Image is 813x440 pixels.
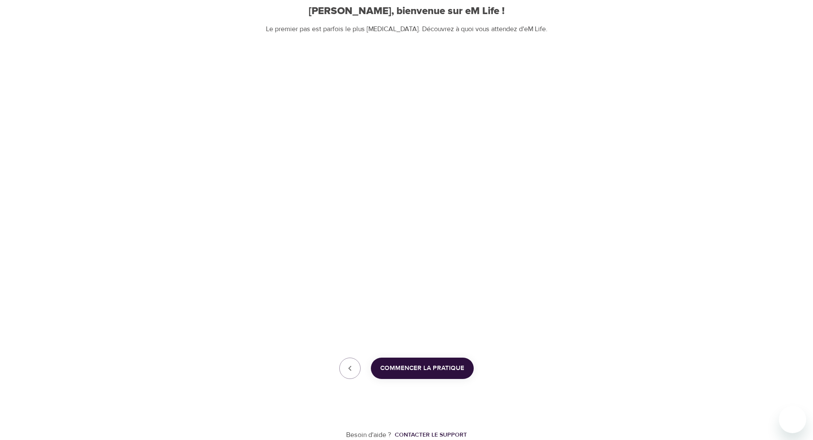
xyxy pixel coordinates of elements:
font: [PERSON_NAME], bienvenue sur eM Life ! [309,6,504,16]
font: Besoin d'aide ? [346,431,391,439]
font: Le premier pas est parfois le plus [MEDICAL_DATA]. Découvrez à quoi vous attendez d'eM Life. [266,25,548,33]
button: Commencer la pratique [371,358,474,379]
a: Contacter le support [391,431,467,439]
iframe: Bouton de lancement de la fenêtre de messagerie [779,406,806,433]
font: Commencer la pratique [380,364,464,372]
font: Contacter le support [395,431,467,439]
